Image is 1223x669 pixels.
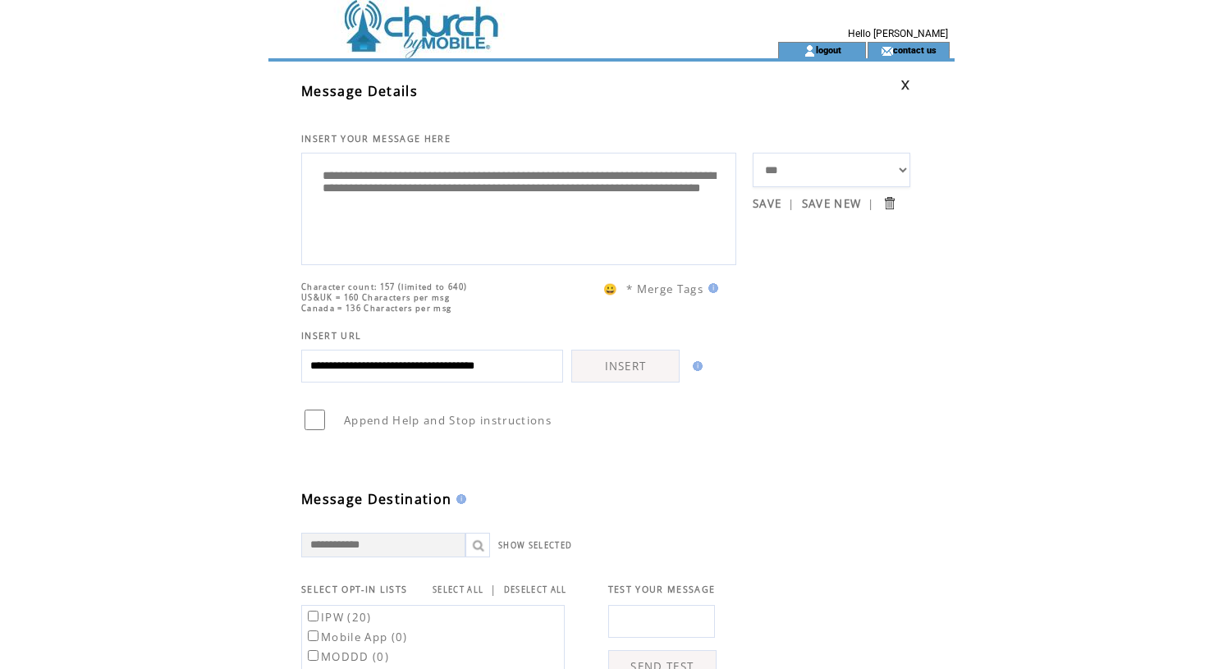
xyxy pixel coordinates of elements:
img: account_icon.gif [804,44,816,57]
a: INSERT [571,350,680,383]
a: SELECT ALL [433,584,483,595]
input: Submit [882,195,897,211]
span: Message Details [301,82,418,100]
span: 😀 [603,282,618,296]
a: logout [816,44,841,55]
input: MODDD (0) [308,650,318,661]
span: Character count: 157 (limited to 640) [301,282,467,292]
a: SAVE [753,196,781,211]
a: SAVE NEW [802,196,862,211]
span: Message Destination [301,490,451,508]
a: SHOW SELECTED [498,540,572,551]
span: | [490,582,497,597]
label: MODDD (0) [305,649,389,664]
input: IPW (20) [308,611,318,621]
label: Mobile App (0) [305,630,408,644]
span: Hello [PERSON_NAME] [848,28,948,39]
img: contact_us_icon.gif [881,44,893,57]
span: TEST YOUR MESSAGE [608,584,716,595]
span: SELECT OPT-IN LISTS [301,584,407,595]
a: DESELECT ALL [504,584,567,595]
a: contact us [893,44,937,55]
span: Canada = 136 Characters per msg [301,303,451,314]
span: | [868,196,874,211]
span: INSERT YOUR MESSAGE HERE [301,133,451,144]
span: US&UK = 160 Characters per msg [301,292,450,303]
span: INSERT URL [301,330,361,341]
span: * Merge Tags [626,282,703,296]
img: help.gif [688,361,703,371]
img: help.gif [703,283,718,293]
img: help.gif [451,494,466,504]
span: Append Help and Stop instructions [344,413,552,428]
span: | [788,196,795,211]
label: IPW (20) [305,610,372,625]
input: Mobile App (0) [308,630,318,641]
